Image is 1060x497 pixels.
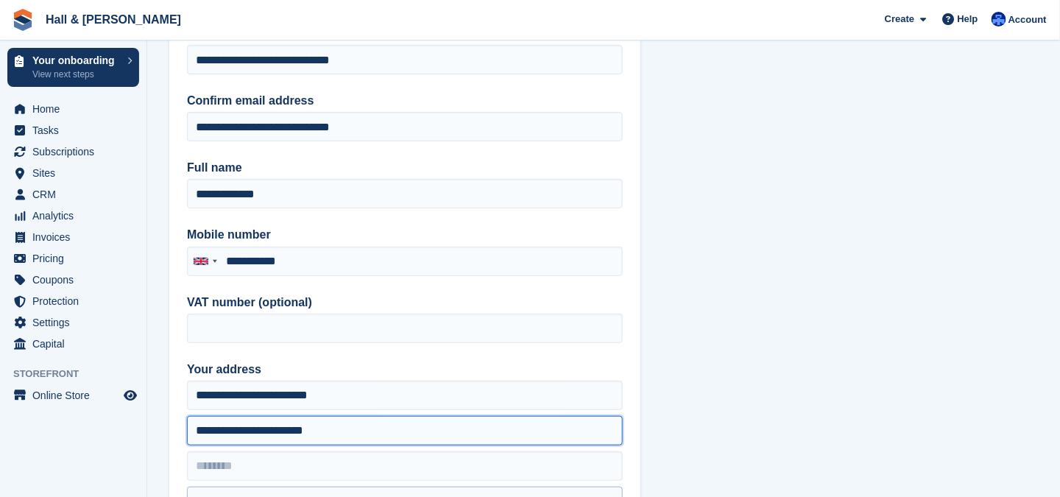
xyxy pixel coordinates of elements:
a: Your onboarding View next steps [7,48,139,87]
span: CRM [32,184,121,205]
span: Tasks [32,120,121,141]
a: menu [7,269,139,290]
a: menu [7,227,139,247]
span: Coupons [32,269,121,290]
a: menu [7,141,139,162]
label: Mobile number [187,226,623,244]
p: View next steps [32,68,120,81]
a: menu [7,99,139,119]
img: stora-icon-8386f47178a22dfd0bd8f6a31ec36ba5ce8667c1dd55bd0f319d3a0aa187defe.svg [12,9,34,31]
a: menu [7,184,139,205]
span: Online Store [32,385,121,406]
a: Hall & [PERSON_NAME] [40,7,187,32]
span: Storefront [13,367,146,381]
a: menu [7,120,139,141]
div: United Kingdom: +44 [188,247,222,275]
span: Invoices [32,227,121,247]
a: menu [7,312,139,333]
p: Your onboarding [32,55,120,66]
label: Full name [187,159,623,177]
a: menu [7,205,139,226]
span: Home [32,99,121,119]
span: Pricing [32,248,121,269]
label: VAT number (optional) [187,294,623,311]
a: Preview store [121,387,139,404]
span: Protection [32,291,121,311]
span: Account [1008,13,1047,27]
span: Analytics [32,205,121,226]
a: menu [7,291,139,311]
a: menu [7,385,139,406]
span: Create [885,12,914,27]
a: menu [7,163,139,183]
span: Settings [32,312,121,333]
span: Sites [32,163,121,183]
a: menu [7,248,139,269]
label: Your address [187,361,623,378]
img: Claire Banham [992,12,1006,27]
span: Subscriptions [32,141,121,162]
a: menu [7,334,139,354]
span: Capital [32,334,121,354]
label: Confirm email address [187,92,623,110]
span: Help [958,12,978,27]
